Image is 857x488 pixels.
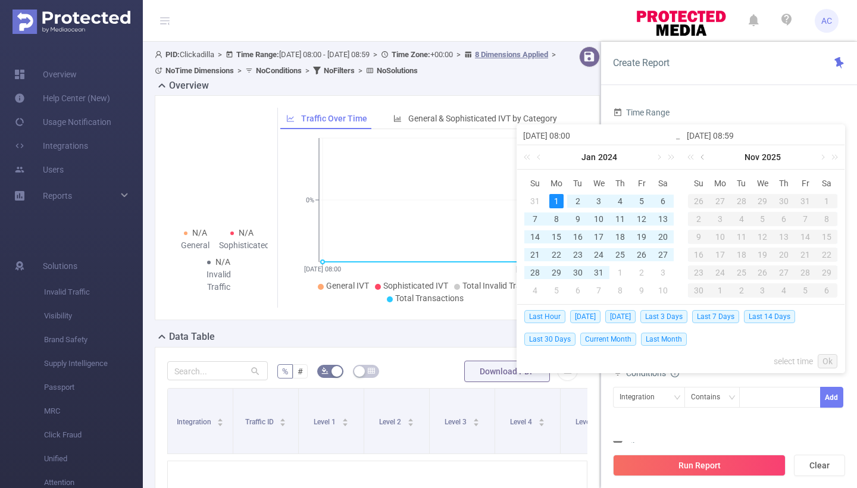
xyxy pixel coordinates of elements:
[298,367,303,376] span: #
[688,192,709,210] td: October 26, 2025
[280,417,286,420] i: icon: caret-up
[304,265,341,273] tspan: [DATE] 08:00
[395,293,464,303] span: Total Transactions
[234,66,245,75] span: >
[567,228,589,246] td: January 16, 2024
[44,447,143,471] span: Unified
[301,114,367,123] span: Traffic Over Time
[688,246,709,264] td: November 16, 2025
[731,265,752,280] div: 25
[731,248,752,262] div: 18
[306,196,314,204] tspan: 0%
[752,192,774,210] td: October 29, 2025
[752,248,774,262] div: 19
[752,174,774,192] th: Wed
[731,230,752,244] div: 11
[534,145,545,169] a: Previous month (PageUp)
[752,246,774,264] td: November 19, 2025
[652,210,674,228] td: January 13, 2024
[640,310,687,323] span: Last 3 Days
[592,194,606,208] div: 3
[773,174,795,192] th: Thu
[773,248,795,262] div: 20
[546,281,567,299] td: February 5, 2024
[167,361,268,380] input: Search...
[592,230,606,244] div: 17
[609,228,631,246] td: January 18, 2024
[795,246,816,264] td: November 21, 2025
[464,361,550,382] button: Download PDF
[634,283,649,298] div: 9
[407,417,414,424] div: Sort
[688,228,709,246] td: November 9, 2025
[571,248,585,262] div: 23
[408,114,557,123] span: General & Sophisticated IVT by Category
[546,178,567,189] span: Mo
[549,265,564,280] div: 29
[44,376,143,399] span: Passport
[773,178,795,189] span: Th
[688,174,709,192] th: Sun
[773,194,795,208] div: 30
[524,264,546,281] td: January 28, 2024
[549,283,564,298] div: 5
[44,423,143,447] span: Click Fraud
[634,230,649,244] div: 19
[709,174,731,192] th: Mon
[752,281,774,299] td: December 3, 2025
[523,129,675,143] input: Start date
[634,265,649,280] div: 2
[731,192,752,210] td: October 28, 2025
[794,455,845,476] button: Clear
[752,212,774,226] div: 5
[580,333,636,346] span: Current Month
[217,417,224,420] i: icon: caret-up
[516,265,553,273] tspan: [DATE] 08:59
[773,228,795,246] td: November 13, 2025
[239,228,254,237] span: N/A
[795,281,816,299] td: December 5, 2025
[816,210,837,228] td: November 8, 2025
[546,192,567,210] td: January 1, 2024
[688,264,709,281] td: November 23, 2025
[795,192,816,210] td: October 31, 2025
[589,228,610,246] td: January 17, 2024
[652,246,674,264] td: January 27, 2024
[656,212,670,226] div: 13
[475,50,548,59] u: 8 Dimensions Applied
[524,174,546,192] th: Sun
[549,212,564,226] div: 8
[641,333,687,346] span: Last Month
[44,328,143,352] span: Brand Safety
[773,281,795,299] td: December 4, 2025
[155,51,165,58] i: icon: user
[698,145,709,169] a: Previous month (PageUp)
[731,283,752,298] div: 2
[286,114,295,123] i: icon: line-chart
[524,192,546,210] td: December 31, 2023
[631,192,652,210] td: January 5, 2024
[709,230,731,244] div: 10
[816,192,837,210] td: November 1, 2025
[609,264,631,281] td: February 1, 2024
[355,66,366,75] span: >
[524,281,546,299] td: February 4, 2024
[773,230,795,244] div: 13
[795,178,816,189] span: Fr
[752,228,774,246] td: November 12, 2025
[567,264,589,281] td: January 30, 2024
[219,239,266,252] div: Sophisticated
[321,367,329,374] i: icon: bg-colors
[656,248,670,262] div: 27
[44,304,143,328] span: Visibility
[12,10,130,34] img: Protected Media
[688,212,709,226] div: 2
[571,230,585,244] div: 16
[256,66,302,75] b: No Conditions
[773,283,795,298] div: 4
[692,310,739,323] span: Last 7 Days
[546,246,567,264] td: January 22, 2024
[631,228,652,246] td: January 19, 2024
[652,228,674,246] td: January 20, 2024
[631,281,652,299] td: February 9, 2024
